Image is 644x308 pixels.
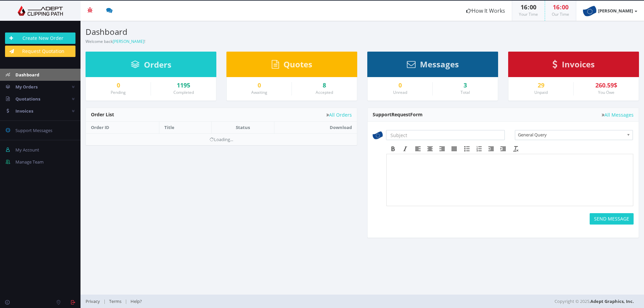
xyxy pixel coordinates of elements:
th: Title [159,122,212,133]
div: Decrease indent [485,144,497,153]
a: 0 [373,82,427,89]
strong: [PERSON_NAME] [598,8,633,14]
a: 1195 [156,82,211,89]
span: Messages [420,59,459,70]
span: Order List [91,111,114,118]
div: Bold [387,144,399,153]
small: Pending [111,89,126,95]
span: Support Form [373,111,423,118]
div: Justify [448,144,460,153]
div: Align right [436,144,448,153]
th: Download [274,122,357,133]
div: Numbered list [473,144,485,153]
button: SEND MESSAGE [590,213,634,225]
small: Unpaid [534,89,548,95]
img: timthumb.php [373,130,383,140]
div: Italic [399,144,411,153]
a: Messages [407,63,459,69]
span: Request [391,111,410,118]
td: Loading... [86,133,357,145]
span: Copyright © 2025, [554,298,634,305]
small: Awaiting [251,89,267,95]
input: Subject [386,130,505,140]
a: How It Works [460,1,512,21]
span: Invoices [562,59,595,70]
small: Unread [393,89,407,95]
a: All Messages [602,112,634,117]
a: 0 [232,82,286,89]
th: Status [212,122,274,133]
a: Create New Order [5,33,75,44]
a: Terms [106,298,125,304]
div: Align left [412,144,424,153]
div: Align center [424,144,436,153]
a: Quotes [272,63,312,69]
small: Total [461,89,470,95]
span: 00 [530,3,536,11]
div: | | [86,295,454,308]
span: Manage Team [15,159,44,165]
span: General Query [518,130,624,139]
a: Help? [127,298,145,304]
div: Bullet list [461,144,473,153]
a: All Orders [326,112,352,117]
img: timthumb.php [583,4,596,17]
span: Dashboard [15,72,39,78]
img: Adept Graphics [5,6,75,16]
span: : [559,3,562,11]
span: 16 [553,3,559,11]
span: : [527,3,530,11]
a: Orders [131,63,171,69]
span: 00 [562,3,569,11]
span: My Account [15,147,39,153]
iframe: Rich Text Area. Press ALT-F9 for menu. Press ALT-F10 for toolbar. Press ALT-0 for help [387,154,633,206]
div: Clear formatting [510,144,522,153]
small: You Owe [598,89,614,95]
th: Order ID [86,122,159,133]
span: Orders [144,59,171,70]
div: 260.59$ [579,82,634,89]
span: Quotes [283,59,312,70]
small: Completed [173,89,194,95]
a: 0 [91,82,146,89]
small: Our Time [552,11,569,17]
h3: Dashboard [86,27,357,36]
span: Support Messages [15,127,52,133]
a: Request Quotation [5,46,75,57]
a: 29 [514,82,568,89]
small: Your Time [519,11,538,17]
a: 8 [297,82,352,89]
a: Privacy [86,298,103,304]
a: [PERSON_NAME] [576,1,644,21]
a: [PERSON_NAME] [113,39,144,44]
span: Invoices [15,108,33,114]
div: Increase indent [497,144,509,153]
a: Invoices [552,63,595,69]
span: 16 [521,3,527,11]
small: Welcome back ! [86,39,145,44]
a: Adept Graphics, Inc. [590,298,634,304]
span: My Orders [15,84,38,90]
span: Quotations [15,96,40,102]
small: Accepted [316,89,333,95]
div: 3 [438,82,493,89]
